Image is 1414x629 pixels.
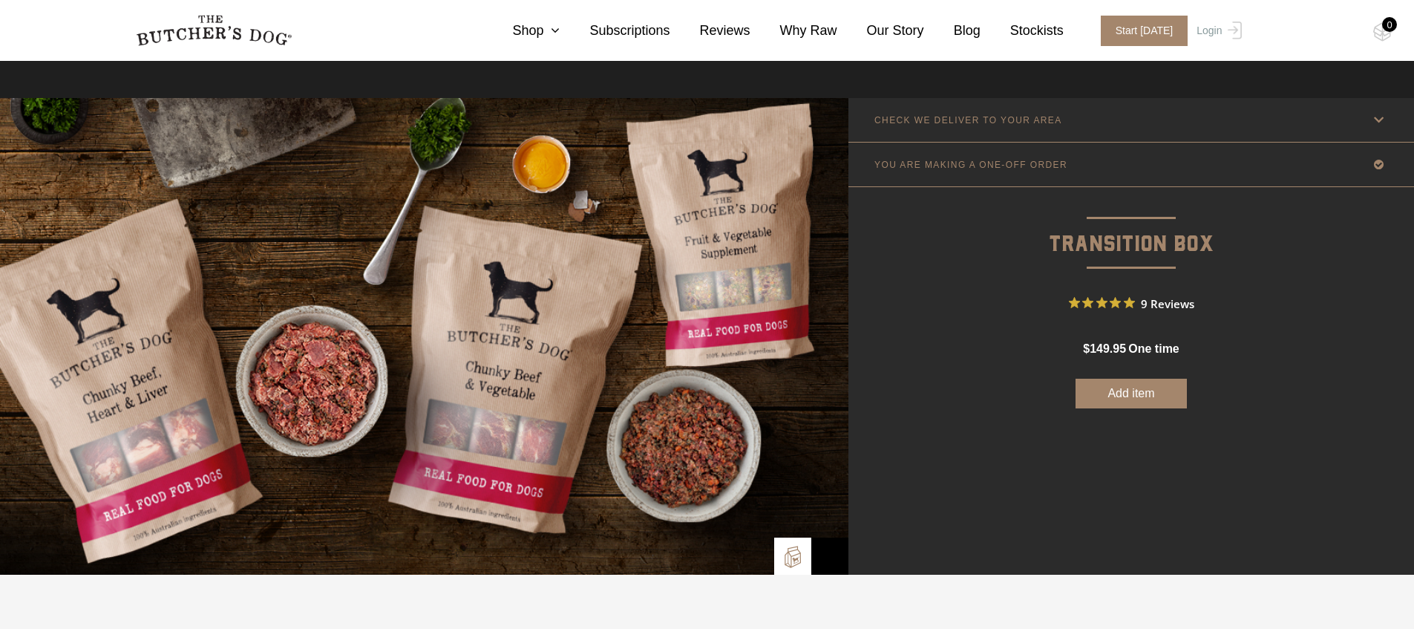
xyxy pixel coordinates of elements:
[1083,342,1090,355] span: $
[560,21,670,41] a: Subscriptions
[1086,16,1194,46] a: Start [DATE]
[482,21,560,41] a: Shop
[819,545,841,567] img: TBD_Category_Icons-1.png
[1069,292,1194,314] button: Rated 5 out of 5 stars from 9 reviews. Jump to reviews.
[782,546,804,568] img: TBD_Build-A-Box.png
[1193,16,1241,46] a: Login
[1382,17,1397,32] div: 0
[670,21,750,41] a: Reviews
[874,115,1062,126] p: CHECK WE DELIVER TO YOUR AREA
[924,21,981,41] a: Blog
[1373,22,1392,42] img: TBD_Cart-Empty.png
[981,21,1064,41] a: Stockists
[1076,379,1187,408] button: Add item
[874,160,1067,170] p: YOU ARE MAKING A ONE-OFF ORDER
[1128,342,1179,355] span: one time
[837,21,924,41] a: Our Story
[1101,16,1188,46] span: Start [DATE]
[1090,342,1126,355] span: 149.95
[848,187,1414,262] p: Transition Box
[848,143,1414,186] a: YOU ARE MAKING A ONE-OFF ORDER
[848,98,1414,142] a: CHECK WE DELIVER TO YOUR AREA
[1141,292,1194,314] span: 9 Reviews
[750,21,837,41] a: Why Raw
